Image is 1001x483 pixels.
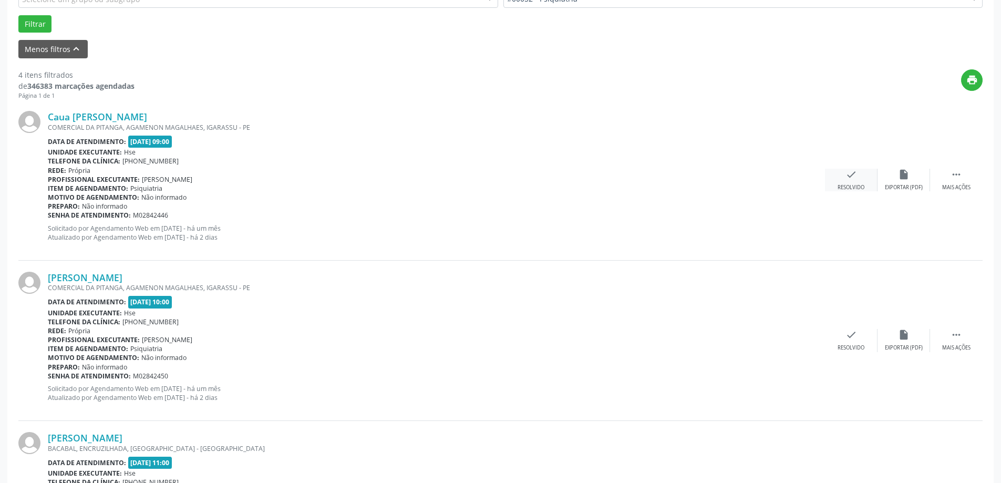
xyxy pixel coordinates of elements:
span: M02842446 [133,211,168,220]
b: Rede: [48,326,66,335]
span: Não informado [141,353,187,362]
b: Unidade executante: [48,469,122,478]
span: [PHONE_NUMBER] [122,157,179,166]
span: Hse [124,469,136,478]
div: Mais ações [942,344,971,352]
div: Exportar (PDF) [885,184,923,191]
span: Não informado [82,202,127,211]
strong: 346383 marcações agendadas [27,81,135,91]
img: img [18,272,40,294]
div: Resolvido [838,184,864,191]
span: Hse [124,148,136,157]
span: Não informado [141,193,187,202]
img: img [18,432,40,454]
span: Não informado [82,363,127,372]
b: Senha de atendimento: [48,211,131,220]
b: Telefone da clínica: [48,157,120,166]
b: Telefone da clínica: [48,317,120,326]
div: Página 1 de 1 [18,91,135,100]
b: Profissional executante: [48,175,140,184]
div: COMERCIAL DA PITANGA, AGAMENON MAGALHAES, IGARASSU - PE [48,123,825,132]
span: [DATE] 10:00 [128,296,172,308]
i:  [951,329,962,341]
div: Resolvido [838,344,864,352]
div: BACABAL, ENCRUZILHADA, [GEOGRAPHIC_DATA] - [GEOGRAPHIC_DATA] [48,444,825,453]
b: Unidade executante: [48,148,122,157]
b: Preparo: [48,363,80,372]
span: [PERSON_NAME] [142,335,192,344]
span: Hse [124,309,136,317]
a: [PERSON_NAME] [48,272,122,283]
div: de [18,80,135,91]
span: [PERSON_NAME] [142,175,192,184]
button: print [961,69,983,91]
b: Preparo: [48,202,80,211]
i:  [951,169,962,180]
b: Item de agendamento: [48,184,128,193]
b: Data de atendimento: [48,458,126,467]
b: Motivo de agendamento: [48,353,139,362]
span: [DATE] 11:00 [128,457,172,469]
i: print [966,74,978,86]
img: img [18,111,40,133]
span: Psiquiatria [130,344,162,353]
span: [PHONE_NUMBER] [122,317,179,326]
span: Própria [68,326,90,335]
i: keyboard_arrow_up [70,43,82,55]
p: Solicitado por Agendamento Web em [DATE] - há um mês Atualizado por Agendamento Web em [DATE] - h... [48,224,825,242]
button: Menos filtroskeyboard_arrow_up [18,40,88,58]
i: check [845,329,857,341]
a: Caua [PERSON_NAME] [48,111,147,122]
b: Profissional executante: [48,335,140,344]
b: Item de agendamento: [48,344,128,353]
i: check [845,169,857,180]
div: Exportar (PDF) [885,344,923,352]
div: COMERCIAL DA PITANGA, AGAMENON MAGALHAES, IGARASSU - PE [48,283,825,292]
button: Filtrar [18,15,51,33]
p: Solicitado por Agendamento Web em [DATE] - há um mês Atualizado por Agendamento Web em [DATE] - h... [48,384,825,402]
span: Psiquiatria [130,184,162,193]
b: Rede: [48,166,66,175]
b: Unidade executante: [48,309,122,317]
b: Senha de atendimento: [48,372,131,381]
b: Data de atendimento: [48,137,126,146]
i: insert_drive_file [898,169,910,180]
div: Mais ações [942,184,971,191]
b: Data de atendimento: [48,297,126,306]
span: M02842450 [133,372,168,381]
span: [DATE] 09:00 [128,136,172,148]
a: [PERSON_NAME] [48,432,122,444]
b: Motivo de agendamento: [48,193,139,202]
i: insert_drive_file [898,329,910,341]
span: Própria [68,166,90,175]
div: 4 itens filtrados [18,69,135,80]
